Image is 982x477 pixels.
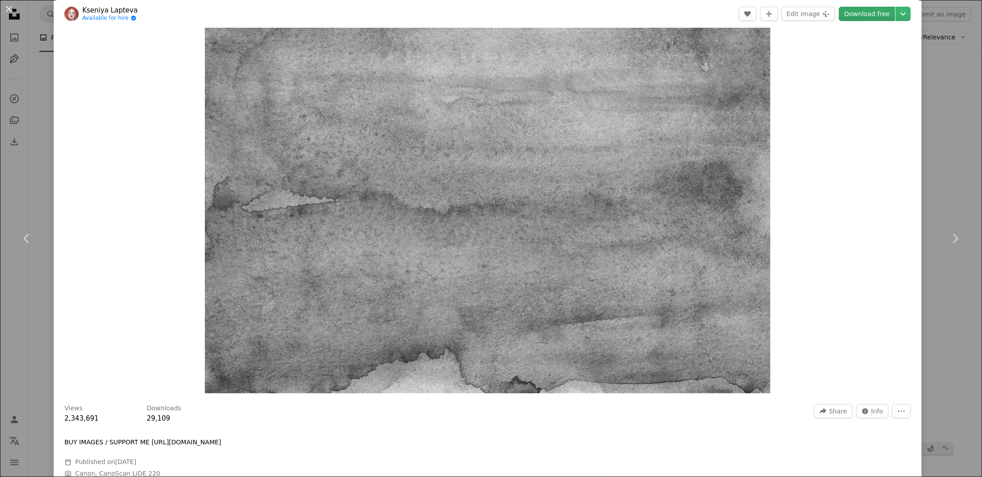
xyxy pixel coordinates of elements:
span: Published on [75,458,136,465]
span: Info [871,405,884,418]
h3: Downloads [147,404,181,413]
span: Share [829,405,847,418]
h3: Views [64,404,83,413]
a: Next [928,196,982,281]
button: Like [739,7,757,21]
button: Edit image [782,7,835,21]
a: Available for hire [82,15,138,22]
time: August 17, 2021 at 6:57:15 PM GMT+8 [115,458,136,465]
p: BUY IMAGES / SUPPORT ME [URL][DOMAIN_NAME] [64,438,221,447]
a: Kseniya Lapteva [82,6,138,15]
button: Add to Collection [760,7,778,21]
img: Go to Kseniya Lapteva's profile [64,7,79,21]
button: Choose download size [896,7,911,21]
button: Share this image [814,404,852,418]
span: 2,343,691 [64,414,98,422]
button: More Actions [892,404,911,418]
a: Download free [839,7,895,21]
button: Stats about this image [856,404,889,418]
span: 29,109 [147,414,170,422]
